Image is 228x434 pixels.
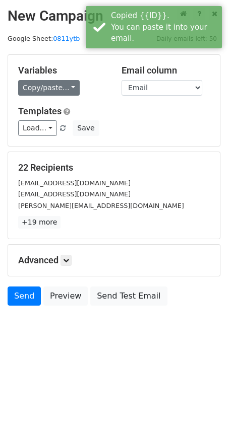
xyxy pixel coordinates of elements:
a: Load... [18,120,57,136]
a: Copy/paste... [18,80,80,96]
a: Send Test Email [90,286,167,306]
button: Save [73,120,99,136]
h5: Variables [18,65,106,76]
small: Google Sheet: [8,35,80,42]
iframe: Chat Widget [178,386,228,434]
small: [EMAIL_ADDRESS][DOMAIN_NAME] [18,179,131,187]
h5: 22 Recipients [18,162,210,173]
div: 聊天小组件 [178,386,228,434]
a: Preview [43,286,88,306]
a: +19 more [18,216,61,229]
h5: Email column [122,65,210,76]
small: [EMAIL_ADDRESS][DOMAIN_NAME] [18,190,131,198]
a: Send [8,286,41,306]
a: Templates [18,106,62,116]
a: 0811ytb [53,35,80,42]
h5: Advanced [18,255,210,266]
div: Copied {{ID}}. You can paste it into your email. [111,10,218,44]
small: [PERSON_NAME][EMAIL_ADDRESS][DOMAIN_NAME] [18,202,184,209]
h2: New Campaign [8,8,220,25]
